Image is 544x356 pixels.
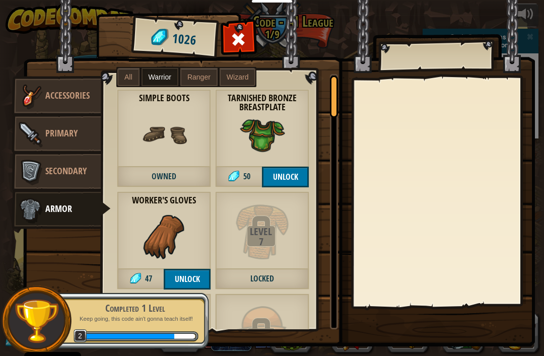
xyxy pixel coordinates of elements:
img: item-icon-primary.png [15,119,45,149]
img: portrait.png [142,112,187,157]
span: Secondary [45,165,87,177]
img: item-icon-secondary.png [15,157,45,187]
a: Primary [12,114,101,154]
img: item-icon-accessories.png [15,81,45,111]
span: 1026 [171,29,197,49]
div: Level [215,227,307,237]
strong: Tarnished Bronze Breastplate [215,93,309,113]
span: Ranger [187,73,211,81]
div: Completed 1 Level [72,301,198,315]
div: Level [215,329,307,339]
img: gem.png [228,171,239,182]
img: portrait.png [235,204,290,259]
img: portrait.png [142,214,187,259]
span: All [124,73,132,81]
p: Keep going, this code ain't gonna teach itself! [72,315,198,323]
span: Owned [117,167,211,187]
span: 2 [74,329,87,343]
span: Wizard [227,73,249,81]
span: Primary [45,127,78,139]
button: Unlock [262,167,309,187]
img: gem.png [130,273,141,284]
img: item-icon-armor.png [15,194,45,225]
button: Unlock [164,269,211,290]
img: trophy.png [14,298,59,344]
strong: Simple Boots [117,93,211,104]
a: Secondary [12,152,101,192]
span: Warrior [149,73,171,81]
div: 7 [215,237,307,247]
a: Accessories [12,76,101,116]
span: Armor [45,202,72,215]
strong: Worker's Gloves [117,195,211,206]
a: Armor [12,189,111,230]
span: Locked [215,269,309,290]
span: 50 [243,171,250,182]
img: portrait.png [240,112,285,157]
span: Accessories [45,89,90,102]
span: 47 [145,273,152,284]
